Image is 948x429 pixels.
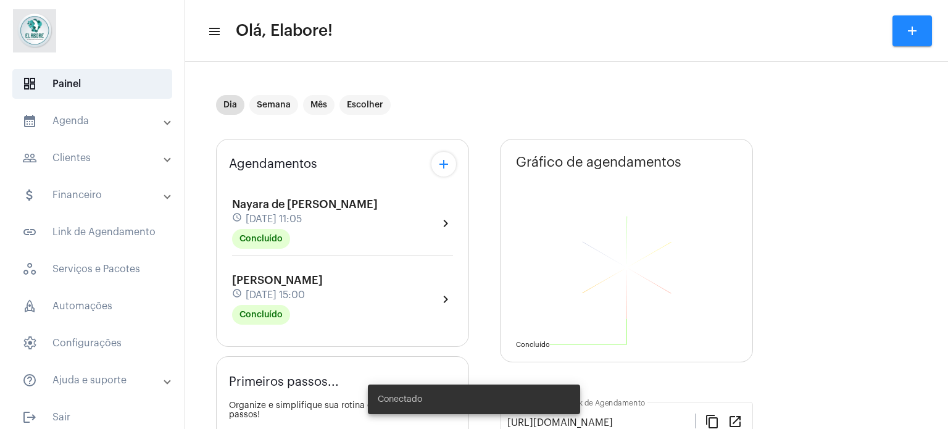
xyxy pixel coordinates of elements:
[22,77,37,91] span: sidenav icon
[303,95,335,115] mat-chip: Mês
[22,410,37,425] mat-icon: sidenav icon
[249,95,298,115] mat-chip: Semana
[438,292,453,307] mat-icon: chevron_right
[516,155,681,170] span: Gráfico de agendamentos
[22,114,165,128] mat-panel-title: Agenda
[216,95,244,115] mat-chip: Dia
[22,188,37,202] mat-icon: sidenav icon
[232,305,290,325] mat-chip: Concluído
[232,275,323,286] span: [PERSON_NAME]
[22,373,165,388] mat-panel-title: Ajuda e suporte
[12,291,172,321] span: Automações
[22,262,37,277] span: sidenav icon
[7,143,185,173] mat-expansion-panel-header: sidenav iconClientes
[7,180,185,210] mat-expansion-panel-header: sidenav iconFinanceiro
[378,393,422,406] span: Conectado
[22,151,37,165] mat-icon: sidenav icon
[516,341,550,348] text: Concluído
[7,106,185,136] mat-expansion-panel-header: sidenav iconAgenda
[507,417,695,428] input: Link
[22,114,37,128] mat-icon: sidenav icon
[229,375,339,389] span: Primeiros passos...
[12,328,172,358] span: Configurações
[12,69,172,99] span: Painel
[232,288,243,302] mat-icon: schedule
[728,414,742,428] mat-icon: open_in_new
[232,199,378,210] span: Nayara de [PERSON_NAME]
[232,229,290,249] mat-chip: Concluído
[7,365,185,395] mat-expansion-panel-header: sidenav iconAjuda e suporte
[905,23,920,38] mat-icon: add
[22,299,37,314] span: sidenav icon
[246,289,305,301] span: [DATE] 15:00
[12,217,172,247] span: Link de Agendamento
[705,414,720,428] mat-icon: content_copy
[10,6,59,56] img: 4c6856f8-84c7-1050-da6c-cc5081a5dbaf.jpg
[232,212,243,226] mat-icon: schedule
[22,373,37,388] mat-icon: sidenav icon
[339,95,391,115] mat-chip: Escolher
[22,151,165,165] mat-panel-title: Clientes
[12,254,172,284] span: Serviços e Pacotes
[207,24,220,39] mat-icon: sidenav icon
[22,225,37,239] mat-icon: sidenav icon
[22,188,165,202] mat-panel-title: Financeiro
[229,157,317,171] span: Agendamentos
[438,216,453,231] mat-icon: chevron_right
[436,157,451,172] mat-icon: add
[22,336,37,351] span: sidenav icon
[229,401,430,419] span: Organize e simplifique sua rotina em apenas três passos!
[236,21,333,41] span: Olá, Elabore!
[246,214,302,225] span: [DATE] 11:05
